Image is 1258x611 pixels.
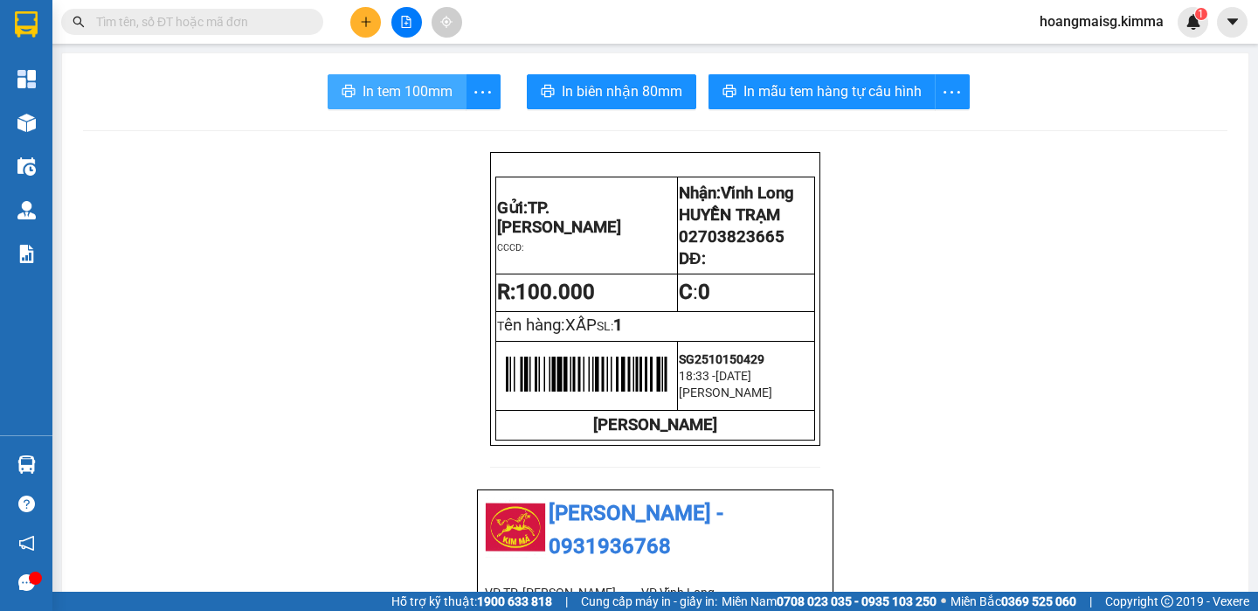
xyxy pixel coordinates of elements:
span: 18:33 - [679,369,715,383]
span: CCCD: [497,242,524,253]
span: 02703823665 [679,227,785,246]
img: warehouse-icon [17,157,36,176]
span: SG2510150429 [679,352,764,366]
span: search [73,16,85,28]
span: ⚪️ [941,598,946,605]
span: In biên nhận 80mm [562,80,682,102]
button: aim [432,7,462,38]
span: 100.000 [515,280,595,304]
span: Vĩnh Long [721,184,794,203]
strong: R: [497,280,595,304]
span: Cung cấp máy in - giấy in: [581,592,717,611]
span: hoangmaisg.kimma [1026,10,1178,32]
span: T [497,319,597,333]
span: | [1089,592,1092,611]
span: more [467,81,500,103]
span: | [565,592,568,611]
span: SL: [597,319,613,333]
button: plus [350,7,381,38]
img: icon-new-feature [1185,14,1201,30]
span: : [679,280,710,304]
li: [PERSON_NAME] - 0931936768 [485,497,826,563]
span: Hỗ trợ kỹ thuật: [391,592,552,611]
strong: 0708 023 035 - 0935 103 250 [777,594,937,608]
span: 0 [698,280,710,304]
img: logo-vxr [15,11,38,38]
span: In tem 100mm [363,80,453,102]
img: warehouse-icon [17,201,36,219]
button: more [466,74,501,109]
strong: [PERSON_NAME] [593,415,717,434]
span: printer [342,84,356,101]
strong: 0369 525 060 [1001,594,1076,608]
img: solution-icon [17,245,36,263]
span: plus [360,16,372,28]
span: [PERSON_NAME] [679,385,772,399]
strong: C [679,280,693,304]
img: logo.jpg [485,497,546,559]
span: ên hàng: [504,316,597,335]
span: notification [18,535,35,552]
span: printer [541,84,555,101]
span: question-circle [18,496,35,512]
li: VP TP. [PERSON_NAME] [485,583,641,602]
button: printerIn mẫu tem hàng tự cấu hình [708,74,936,109]
span: aim [440,16,453,28]
span: 1 [1198,8,1204,20]
input: Tìm tên, số ĐT hoặc mã đơn [96,12,302,31]
button: file-add [391,7,422,38]
button: printerIn biên nhận 80mm [527,74,696,109]
sup: 1 [1195,8,1207,20]
span: Nhận: [679,184,794,203]
span: Miền Nam [722,592,937,611]
button: more [935,74,970,109]
span: TP. [PERSON_NAME] [497,198,621,237]
span: copyright [1161,595,1173,608]
span: XẤP [565,316,597,335]
span: HUYỀN TRẠM [679,205,780,225]
img: dashboard-icon [17,70,36,88]
strong: 1900 633 818 [477,594,552,608]
span: [DATE] [715,369,751,383]
span: Miền Bắc [950,592,1076,611]
span: file-add [400,16,412,28]
span: caret-down [1225,14,1241,30]
span: 1 [613,316,623,335]
span: Gửi: [497,198,621,237]
img: warehouse-icon [17,455,36,474]
button: printerIn tem 100mm [328,74,467,109]
span: printer [722,84,736,101]
span: In mẫu tem hàng tự cấu hình [743,80,922,102]
span: more [936,81,969,103]
span: message [18,574,35,591]
span: DĐ: [679,249,705,268]
li: VP Vĩnh Long [641,583,798,602]
button: caret-down [1217,7,1248,38]
img: warehouse-icon [17,114,36,132]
